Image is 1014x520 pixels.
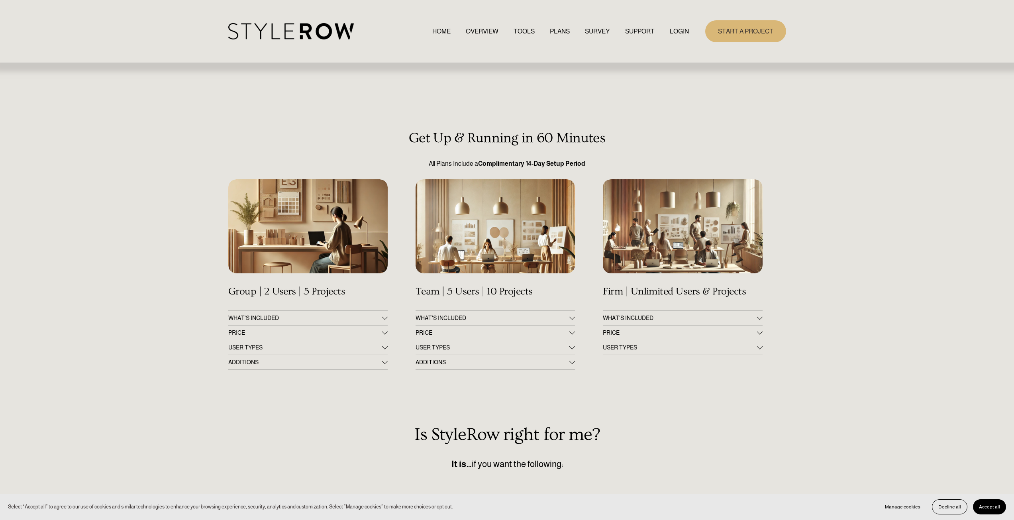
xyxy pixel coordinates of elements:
[603,315,757,321] span: WHAT’S INCLUDED
[416,355,575,369] button: ADDITIONS
[228,340,388,355] button: USER TYPES
[228,457,786,471] p: if you want the following:
[228,159,786,169] p: All Plans Include a
[228,23,354,39] img: StyleRow
[416,311,575,325] button: WHAT'S INCLUDED
[228,326,388,340] button: PRICE
[228,130,786,146] h3: Get Up & Running in 60 Minutes
[885,504,920,510] span: Manage cookies
[228,344,382,351] span: USER TYPES
[416,340,575,355] button: USER TYPES
[432,26,451,37] a: HOME
[603,344,757,351] span: USER TYPES
[228,359,382,365] span: ADDITIONS
[416,326,575,340] button: PRICE
[973,499,1006,514] button: Accept all
[670,26,689,37] a: LOGIN
[603,311,762,325] button: WHAT’S INCLUDED
[625,27,655,36] span: SUPPORT
[228,330,382,336] span: PRICE
[228,286,388,298] h4: Group | 2 Users | 5 Projects
[603,330,757,336] span: PRICE
[550,26,570,37] a: PLANS
[879,499,926,514] button: Manage cookies
[416,315,569,321] span: WHAT'S INCLUDED
[416,286,575,298] h4: Team | 5 Users | 10 Projects
[416,359,569,365] span: ADDITIONS
[603,286,762,298] h4: Firm | Unlimited Users & Projects
[416,344,569,351] span: USER TYPES
[585,26,610,37] a: SURVEY
[228,311,388,325] button: WHAT'S INCLUDED
[228,425,786,445] h2: Is StyleRow right for me?
[938,504,961,510] span: Decline all
[514,26,535,37] a: TOOLS
[416,330,569,336] span: PRICE
[979,504,1000,510] span: Accept all
[932,499,967,514] button: Decline all
[478,160,585,167] strong: Complimentary 14-Day Setup Period
[603,340,762,355] button: USER TYPES
[466,26,498,37] a: OVERVIEW
[228,315,382,321] span: WHAT'S INCLUDED
[8,503,453,510] p: Select “Accept all” to agree to our use of cookies and similar technologies to enhance your brows...
[705,20,786,42] a: START A PROJECT
[603,326,762,340] button: PRICE
[625,26,655,37] a: folder dropdown
[451,459,472,469] strong: It is…
[228,355,388,369] button: ADDITIONS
